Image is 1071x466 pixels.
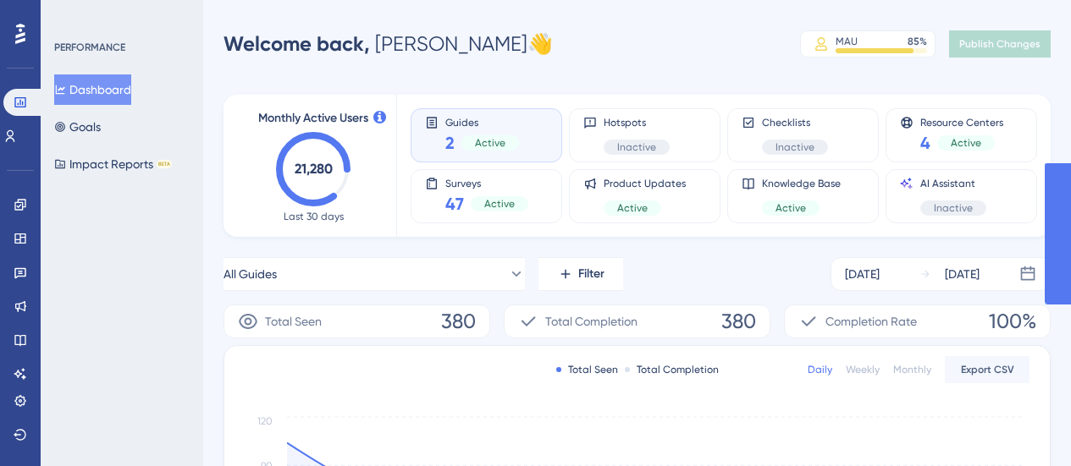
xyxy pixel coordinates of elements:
[224,31,370,56] span: Welcome back,
[721,308,756,335] span: 380
[157,160,172,168] div: BETA
[538,257,623,291] button: Filter
[951,136,981,150] span: Active
[578,264,605,284] span: Filter
[484,197,515,211] span: Active
[776,140,814,154] span: Inactive
[445,131,455,155] span: 2
[846,363,880,376] div: Weekly
[617,140,656,154] span: Inactive
[762,116,828,129] span: Checklists
[295,161,333,177] text: 21,280
[604,116,670,129] span: Hotspots
[908,35,927,48] div: 85 %
[445,177,528,189] span: Surveys
[845,264,880,284] div: [DATE]
[258,108,368,129] span: Monthly Active Users
[920,131,930,155] span: 4
[445,192,464,216] span: 47
[625,363,719,376] div: Total Completion
[825,311,917,332] span: Completion Rate
[54,41,125,54] div: PERFORMANCE
[556,363,618,376] div: Total Seen
[617,201,648,215] span: Active
[945,264,980,284] div: [DATE]
[959,37,1041,51] span: Publish Changes
[989,308,1036,335] span: 100%
[808,363,832,376] div: Daily
[54,112,101,142] button: Goals
[224,30,553,58] div: [PERSON_NAME] 👋
[762,177,841,190] span: Knowledge Base
[224,257,525,291] button: All Guides
[475,136,505,150] span: Active
[54,149,172,179] button: Impact ReportsBETA
[893,363,931,376] div: Monthly
[836,35,858,48] div: MAU
[934,201,973,215] span: Inactive
[441,308,476,335] span: 380
[257,415,273,427] tspan: 120
[265,311,322,332] span: Total Seen
[445,116,519,128] span: Guides
[920,116,1003,128] span: Resource Centers
[920,177,986,190] span: AI Assistant
[945,356,1030,383] button: Export CSV
[224,264,277,284] span: All Guides
[949,30,1051,58] button: Publish Changes
[284,210,344,223] span: Last 30 days
[545,311,638,332] span: Total Completion
[776,201,806,215] span: Active
[1000,399,1051,450] iframe: UserGuiding AI Assistant Launcher
[54,74,131,105] button: Dashboard
[604,177,686,190] span: Product Updates
[961,363,1014,376] span: Export CSV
